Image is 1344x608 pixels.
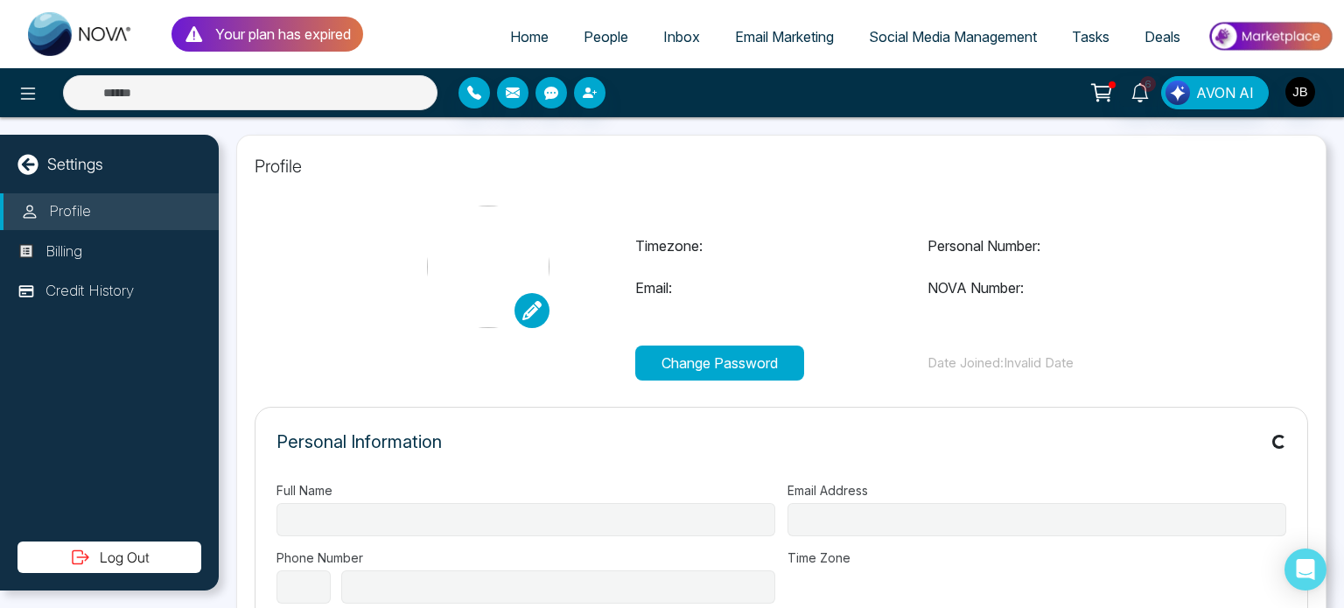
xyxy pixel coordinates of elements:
[276,549,775,567] label: Phone Number
[584,28,628,45] span: People
[45,280,134,303] p: Credit History
[635,277,928,298] p: Email:
[1284,549,1326,591] div: Open Intercom Messenger
[28,12,133,56] img: Nova CRM Logo
[927,235,1221,256] p: Personal Number:
[49,200,91,223] p: Profile
[1054,20,1127,53] a: Tasks
[276,481,775,500] label: Full Name
[1140,76,1156,92] span: 6
[1072,28,1109,45] span: Tasks
[635,346,804,381] button: Change Password
[566,20,646,53] a: People
[635,235,928,256] p: Timezone:
[510,28,549,45] span: Home
[215,24,351,45] p: Your plan has expired
[787,549,1286,567] label: Time Zone
[1119,76,1161,107] a: 6
[1127,20,1198,53] a: Deals
[1161,76,1269,109] button: AVON AI
[45,241,82,263] p: Billing
[1165,80,1190,105] img: Lead Flow
[851,20,1054,53] a: Social Media Management
[927,277,1221,298] p: NOVA Number:
[663,28,700,45] span: Inbox
[1207,17,1333,56] img: Market-place.gif
[717,20,851,53] a: Email Marketing
[1144,28,1180,45] span: Deals
[1196,82,1254,103] span: AVON AI
[787,481,1286,500] label: Email Address
[17,542,201,573] button: Log Out
[646,20,717,53] a: Inbox
[276,429,442,455] p: Personal Information
[493,20,566,53] a: Home
[47,152,103,176] p: Settings
[927,353,1221,374] p: Date Joined: Invalid Date
[735,28,834,45] span: Email Marketing
[1285,77,1315,107] img: User Avatar
[869,28,1037,45] span: Social Media Management
[255,153,1308,179] p: Profile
